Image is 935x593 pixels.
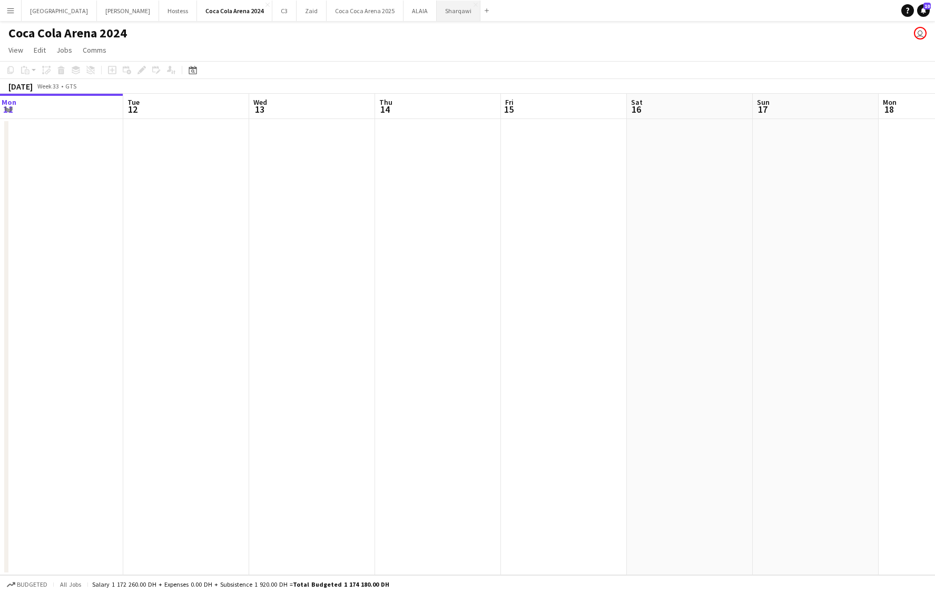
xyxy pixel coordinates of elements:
[504,103,514,115] span: 15
[8,25,127,41] h1: Coca Cola Arena 2024
[272,1,297,21] button: C3
[65,82,76,90] div: GTS
[4,43,27,57] a: View
[17,581,47,588] span: Budgeted
[883,97,897,107] span: Mon
[403,1,437,21] button: ALAIA
[437,1,480,21] button: Sharqawi
[159,1,197,21] button: Hostess
[197,1,272,21] button: Coca Cola Arena 2024
[56,45,72,55] span: Jobs
[881,103,897,115] span: 18
[914,27,927,39] app-user-avatar: Precious Telen
[22,1,97,21] button: [GEOGRAPHIC_DATA]
[297,1,327,21] button: Zaid
[755,103,770,115] span: 17
[629,103,643,115] span: 16
[34,45,46,55] span: Edit
[2,97,16,107] span: Mon
[92,580,389,588] div: Salary 1 172 260.00 DH + Expenses 0.00 DH + Subsistence 1 920.00 DH =
[52,43,76,57] a: Jobs
[923,3,931,9] span: 10
[8,45,23,55] span: View
[97,1,159,21] button: [PERSON_NAME]
[127,97,140,107] span: Tue
[252,103,267,115] span: 13
[917,4,930,17] a: 10
[5,579,49,590] button: Budgeted
[78,43,111,57] a: Comms
[253,97,267,107] span: Wed
[293,580,389,588] span: Total Budgeted 1 174 180.00 DH
[505,97,514,107] span: Fri
[631,97,643,107] span: Sat
[83,45,106,55] span: Comms
[757,97,770,107] span: Sun
[327,1,403,21] button: Coca Coca Arena 2025
[29,43,50,57] a: Edit
[8,81,33,92] div: [DATE]
[126,103,140,115] span: 12
[58,580,83,588] span: All jobs
[378,103,392,115] span: 14
[35,82,61,90] span: Week 33
[379,97,392,107] span: Thu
